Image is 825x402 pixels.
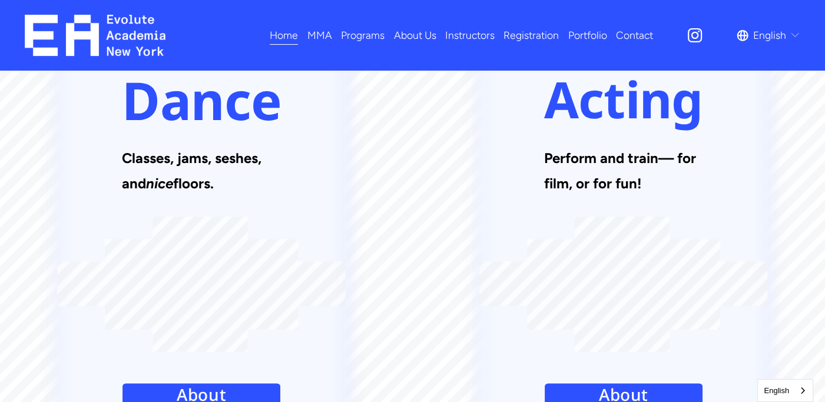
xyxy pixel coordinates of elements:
a: Home [270,25,298,46]
a: Instructors [445,25,495,46]
a: Instagram [686,26,704,44]
img: EA [25,15,165,56]
a: folder dropdown [341,25,385,46]
aside: Language selected: English [757,379,813,402]
span: MMA [307,26,332,45]
a: Registration [503,25,559,46]
a: English [758,380,813,401]
strong: Classes, jams, seshes, and floors. [122,149,265,192]
strong: Perform and train— for film, or for fun! [544,149,700,192]
div: language picker [737,25,800,46]
strong: Dance [122,64,281,135]
a: folder dropdown [307,25,332,46]
a: Portfolio [568,25,607,46]
span: Programs [341,26,385,45]
a: About Us [394,25,436,46]
strong: Acting [544,65,703,133]
a: Contact [616,25,653,46]
em: nice [146,175,173,192]
span: English [753,26,786,45]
